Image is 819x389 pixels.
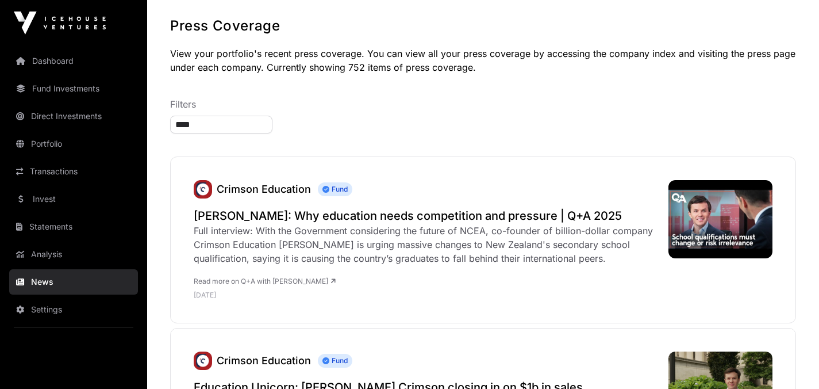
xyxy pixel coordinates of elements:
[9,242,138,267] a: Analysis
[194,352,212,370] a: Crimson Education
[217,183,311,195] a: Crimson Education
[194,180,212,199] img: unnamed.jpg
[170,47,796,74] p: View your portfolio's recent press coverage. You can view all your press coverage by accessing th...
[194,277,336,285] a: Read more on Q+A with [PERSON_NAME]
[194,352,212,370] img: unnamed.jpg
[9,104,138,129] a: Direct Investments
[217,354,311,367] a: Crimson Education
[194,180,212,199] a: Crimson Education
[194,208,657,224] a: [PERSON_NAME]: Why education needs competition and pressure | Q+A 2025
[9,48,138,74] a: Dashboard
[762,334,819,389] iframe: Chat Widget
[170,17,796,35] h1: Press Coverage
[170,97,796,111] p: Filters
[194,224,657,265] div: Full interview: With the Government considering the future of NCEA, co-founder of billion-dollar ...
[9,76,138,101] a: Fund Investments
[318,182,352,196] span: Fund
[9,214,138,239] a: Statements
[9,131,138,157] a: Portfolio
[9,159,138,184] a: Transactions
[9,297,138,322] a: Settings
[9,269,138,295] a: News
[14,12,106,35] img: Icehouse Ventures Logo
[668,180,772,258] img: hqdefault.jpg
[194,291,657,300] p: [DATE]
[9,186,138,212] a: Invest
[318,354,352,368] span: Fund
